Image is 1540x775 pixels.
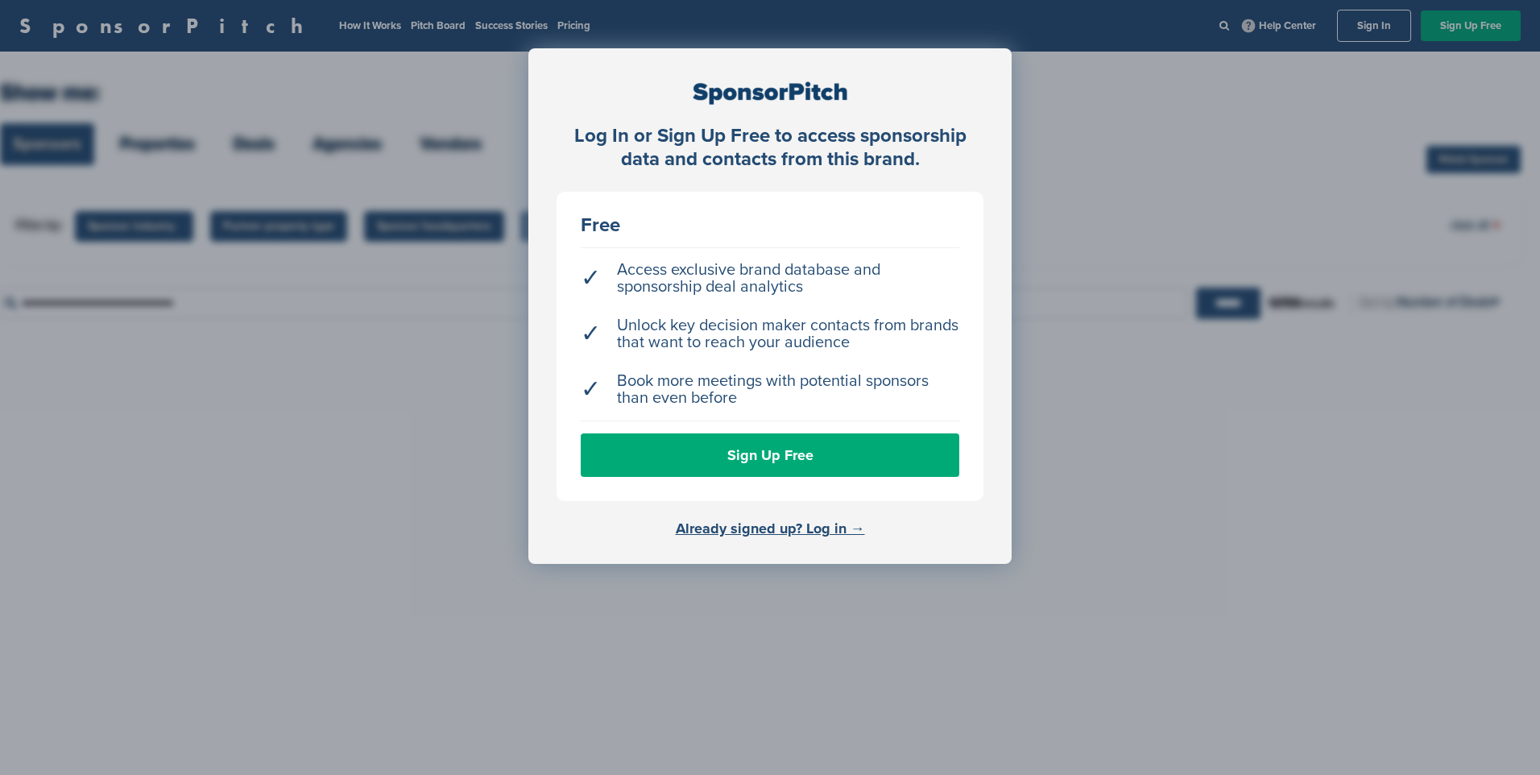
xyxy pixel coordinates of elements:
[557,125,983,172] div: Log In or Sign Up Free to access sponsorship data and contacts from this brand.
[581,325,601,342] span: ✓
[581,365,959,415] li: Book more meetings with potential sponsors than even before
[581,309,959,359] li: Unlock key decision maker contacts from brands that want to reach your audience
[581,254,959,304] li: Access exclusive brand database and sponsorship deal analytics
[581,216,959,235] div: Free
[581,270,601,287] span: ✓
[581,381,601,398] span: ✓
[581,433,959,477] a: Sign Up Free
[676,520,865,537] a: Already signed up? Log in →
